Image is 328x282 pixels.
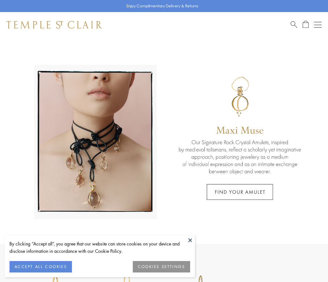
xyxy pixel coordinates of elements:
button: ACCEPT ALL COOKIES [10,261,72,272]
button: Open navigation [314,21,322,29]
button: COOKIES SETTINGS [133,261,190,272]
img: Temple St. Clair [6,21,102,29]
div: By clicking “Accept all”, you agree that our website can store cookies on your device and disclos... [10,240,190,255]
p: Enjoy Complimentary Delivery & Returns [126,3,198,9]
a: Search [291,21,297,29]
a: Open Shopping Bag [303,21,309,29]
